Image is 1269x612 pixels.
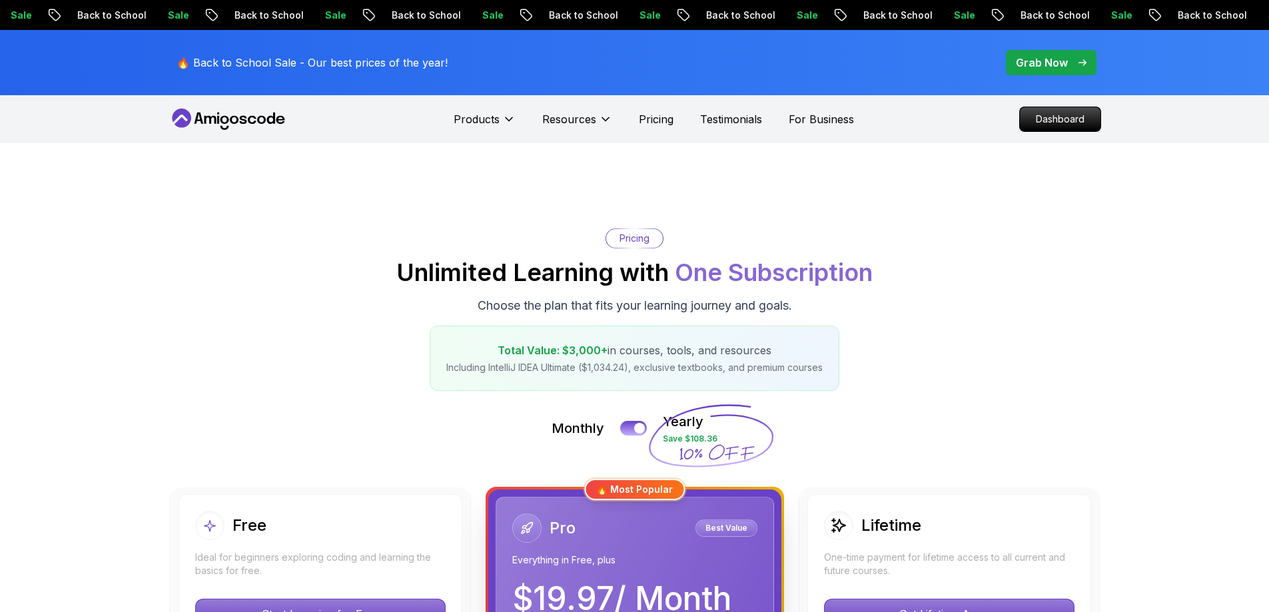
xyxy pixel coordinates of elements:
[134,9,177,22] p: Sale
[232,515,266,536] h2: Free
[861,515,921,536] h2: Lifetime
[763,9,805,22] p: Sale
[829,9,920,22] p: Back to School
[542,111,596,127] p: Resources
[446,342,823,358] p: in courses, tools, and resources
[639,111,673,127] a: Pricing
[552,419,604,438] p: Monthly
[987,9,1077,22] p: Back to School
[1019,107,1101,132] a: Dashboard
[1016,55,1068,71] p: Grab Now
[201,9,291,22] p: Back to School
[478,296,792,315] p: Choose the plan that fits your learning journey and goals.
[1077,9,1120,22] p: Sale
[177,55,448,71] p: 🔥 Back to School Sale - Our best prices of the year!
[512,553,757,567] p: Everything in Free, plus
[789,111,854,127] a: For Business
[675,258,873,287] span: One Subscription
[920,9,963,22] p: Sale
[824,551,1074,577] p: One-time payment for lifetime access to all current and future courses.
[43,9,134,22] p: Back to School
[672,9,763,22] p: Back to School
[1144,9,1234,22] p: Back to School
[697,521,755,535] p: Best Value
[454,111,500,127] p: Products
[446,361,823,374] p: Including IntelliJ IDEA Ultimate ($1,034.24), exclusive textbooks, and premium courses
[396,259,873,286] h2: Unlimited Learning with
[620,232,649,245] p: Pricing
[358,9,448,22] p: Back to School
[454,111,516,138] button: Products
[515,9,606,22] p: Back to School
[448,9,491,22] p: Sale
[195,551,446,577] p: Ideal for beginners exploring coding and learning the basics for free.
[606,9,648,22] p: Sale
[1020,107,1100,131] p: Dashboard
[291,9,334,22] p: Sale
[550,517,576,539] h2: Pro
[542,111,612,138] button: Resources
[498,344,608,357] span: Total Value: $3,000+
[700,111,762,127] a: Testimonials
